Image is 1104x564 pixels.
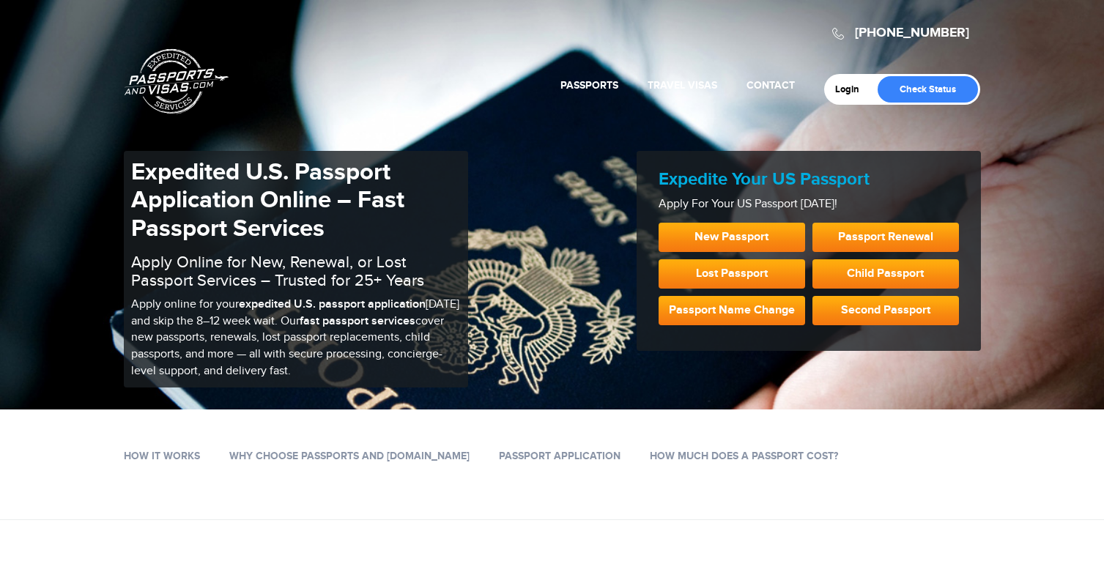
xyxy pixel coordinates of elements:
b: fast passport services [300,314,415,328]
a: Child Passport [812,259,959,289]
h2: Apply Online for New, Renewal, or Lost Passport Services – Trusted for 25+ Years [131,253,461,289]
a: How it works [124,450,200,462]
h1: Expedited U.S. Passport Application Online – Fast Passport Services [131,158,461,242]
a: [PHONE_NUMBER] [855,25,969,41]
b: expedited U.S. passport application [239,297,426,311]
h2: Expedite Your US Passport [659,169,959,190]
a: Passports & [DOMAIN_NAME] [125,48,229,114]
a: New Passport [659,223,805,252]
a: Lost Passport [659,259,805,289]
p: Apply online for your [DATE] and skip the 8–12 week wait. Our cover new passports, renewals, lost... [131,297,461,380]
a: Travel Visas [648,79,717,92]
a: Second Passport [812,296,959,325]
a: Contact [747,79,795,92]
a: Check Status [878,76,978,103]
a: Passports [560,79,618,92]
a: Passport Application [499,450,620,462]
p: Apply For Your US Passport [DATE]! [659,196,959,213]
a: Passport Name Change [659,296,805,325]
a: Passport Renewal [812,223,959,252]
a: Login [835,84,870,95]
a: How Much Does a Passport Cost? [650,450,838,462]
a: Why Choose Passports and [DOMAIN_NAME] [229,450,470,462]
